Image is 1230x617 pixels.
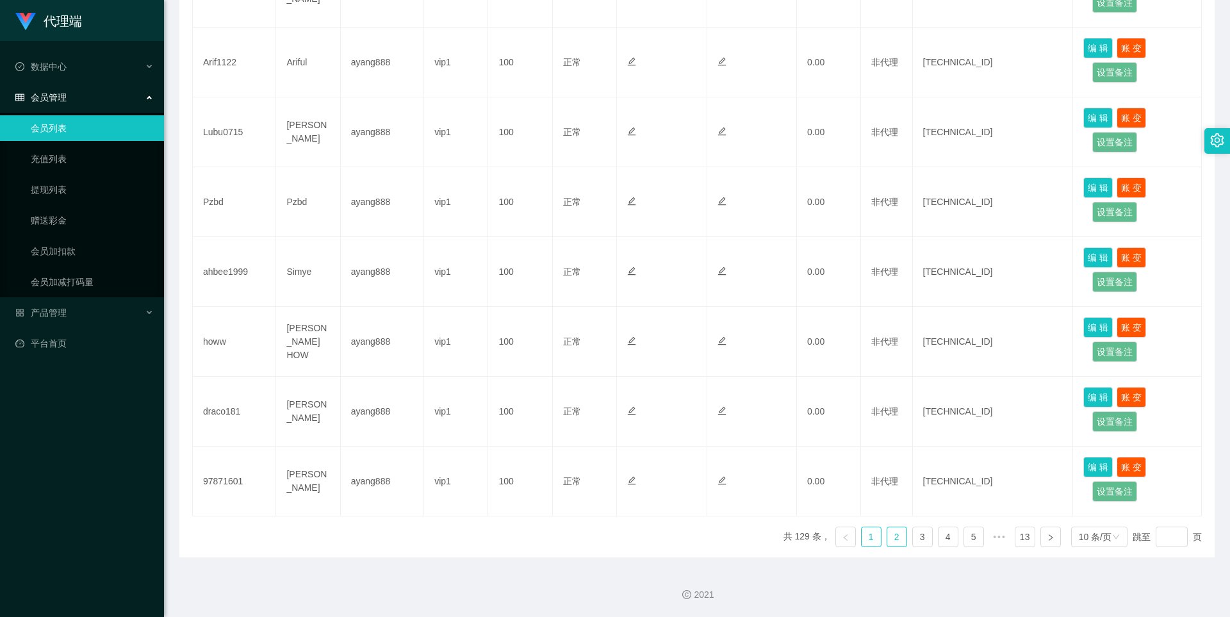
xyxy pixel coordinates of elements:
[627,336,636,345] i: 图标: edit
[627,476,636,485] i: 图标: edit
[717,127,726,136] i: 图标: edit
[1083,247,1113,268] button: 编 辑
[488,307,552,377] td: 100
[717,336,726,345] i: 图标: edit
[797,377,861,447] td: 0.00
[797,28,861,97] td: 0.00
[15,308,24,317] i: 图标: appstore-o
[193,28,276,97] td: Arif1122
[1015,527,1035,547] li: 13
[1092,202,1137,222] button: 设置备注
[563,406,581,416] span: 正常
[717,406,726,415] i: 图标: edit
[717,197,726,206] i: 图标: edit
[1015,527,1035,547] a: 13
[913,97,1074,167] td: [TECHNICAL_ID]
[1083,177,1113,198] button: 编 辑
[627,406,636,415] i: 图标: edit
[871,267,898,277] span: 非代理
[862,527,881,547] a: 1
[563,476,581,486] span: 正常
[341,307,424,377] td: ayang888
[717,267,726,276] i: 图标: edit
[797,167,861,237] td: 0.00
[193,167,276,237] td: Pzbd
[783,527,830,547] li: 共 129 条，
[276,447,340,516] td: [PERSON_NAME]
[15,93,24,102] i: 图标: table
[31,238,154,264] a: 会员加扣款
[1083,387,1113,407] button: 编 辑
[193,377,276,447] td: draco181
[44,1,82,42] h1: 代理端
[797,307,861,377] td: 0.00
[1117,387,1146,407] button: 账 变
[797,237,861,307] td: 0.00
[1092,272,1137,292] button: 设置备注
[1092,481,1137,502] button: 设置备注
[913,167,1074,237] td: [TECHNICAL_ID]
[1117,38,1146,58] button: 账 变
[871,197,898,207] span: 非代理
[1092,62,1137,83] button: 设置备注
[797,97,861,167] td: 0.00
[174,588,1220,602] div: 2021
[488,237,552,307] td: 100
[424,167,488,237] td: vip1
[276,307,340,377] td: [PERSON_NAME] HOW
[15,308,67,318] span: 产品管理
[193,447,276,516] td: 97871601
[627,57,636,66] i: 图标: edit
[276,28,340,97] td: Ariful
[424,237,488,307] td: vip1
[15,331,154,356] a: 图标: dashboard平台首页
[1117,177,1146,198] button: 账 变
[276,237,340,307] td: Simye
[276,97,340,167] td: [PERSON_NAME]
[1092,411,1137,432] button: 设置备注
[488,97,552,167] td: 100
[887,527,906,547] a: 2
[488,447,552,516] td: 100
[1040,527,1061,547] li: 下一页
[15,15,82,26] a: 代理端
[341,28,424,97] td: ayang888
[861,527,881,547] li: 1
[627,127,636,136] i: 图标: edit
[341,167,424,237] td: ayang888
[1083,317,1113,338] button: 编 辑
[424,307,488,377] td: vip1
[913,377,1074,447] td: [TECHNICAL_ID]
[1133,527,1202,547] div: 跳至 页
[193,237,276,307] td: ahbee1999
[488,167,552,237] td: 100
[15,13,36,31] img: logo.9652507e.png
[193,97,276,167] td: Lubu0715
[682,590,691,599] i: 图标: copyright
[717,57,726,66] i: 图标: edit
[341,237,424,307] td: ayang888
[424,377,488,447] td: vip1
[1047,534,1054,541] i: 图标: right
[913,28,1074,97] td: [TECHNICAL_ID]
[871,57,898,67] span: 非代理
[717,476,726,485] i: 图标: edit
[912,527,933,547] li: 3
[842,534,849,541] i: 图标: left
[963,527,984,547] li: 5
[488,377,552,447] td: 100
[835,527,856,547] li: 上一页
[1083,457,1113,477] button: 编 辑
[913,527,932,547] a: 3
[1112,533,1120,542] i: 图标: down
[1210,133,1224,147] i: 图标: setting
[276,377,340,447] td: [PERSON_NAME]
[193,307,276,377] td: howw
[341,447,424,516] td: ayang888
[913,307,1074,377] td: [TECHNICAL_ID]
[913,237,1074,307] td: [TECHNICAL_ID]
[1092,341,1137,362] button: 设置备注
[939,527,958,547] a: 4
[31,208,154,233] a: 赠送彩金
